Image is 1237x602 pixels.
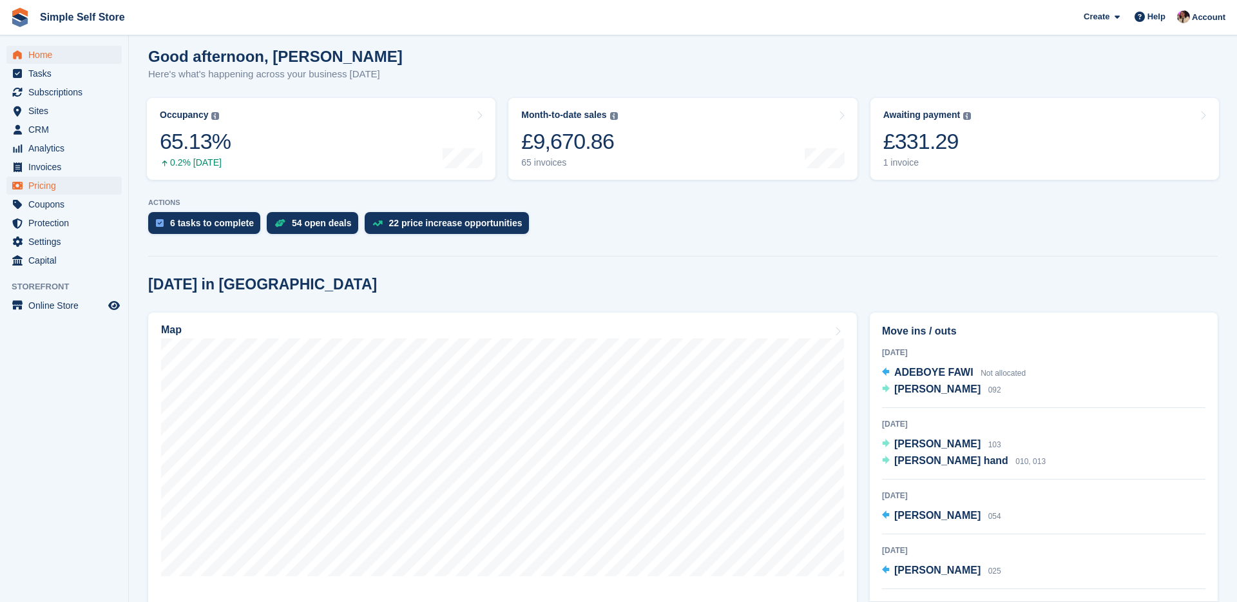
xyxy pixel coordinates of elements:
span: Help [1147,10,1165,23]
span: Create [1084,10,1109,23]
a: menu [6,139,122,157]
div: 65 invoices [521,157,617,168]
img: Scott McCutcheon [1177,10,1190,23]
a: [PERSON_NAME] 054 [882,508,1001,525]
a: menu [6,251,122,269]
a: menu [6,158,122,176]
div: £331.29 [883,128,972,155]
div: 0.2% [DATE] [160,157,231,168]
a: Simple Self Store [35,6,130,28]
a: menu [6,296,122,315]
a: menu [6,83,122,101]
span: Tasks [28,64,106,83]
span: 092 [988,385,1001,394]
p: Here's what's happening across your business [DATE] [148,67,403,82]
h1: Good afternoon, [PERSON_NAME] [148,48,403,65]
a: ADEBOYE FAWI Not allocated [882,365,1026,382]
a: Awaiting payment £331.29 1 invoice [870,98,1219,180]
a: menu [6,46,122,64]
a: menu [6,177,122,195]
img: price_increase_opportunities-93ffe204e8149a01c8c9dc8f82e8f89637d9d84a8eef4429ea346261dce0b2c0.svg [372,220,383,226]
img: stora-icon-8386f47178a22dfd0bd8f6a31ec36ba5ce8667c1dd55bd0f319d3a0aa187defe.svg [10,8,30,27]
a: menu [6,64,122,83]
span: Analytics [28,139,106,157]
span: 010, 013 [1015,457,1046,466]
span: [PERSON_NAME] [894,438,981,449]
div: Month-to-date sales [521,110,606,121]
div: [DATE] [882,418,1205,430]
span: Invoices [28,158,106,176]
div: 54 open deals [292,218,352,228]
a: menu [6,121,122,139]
span: Capital [28,251,106,269]
span: [PERSON_NAME] [894,565,981,576]
span: 025 [988,567,1001,576]
span: 103 [988,440,1001,449]
div: [DATE] [882,490,1205,501]
span: Not allocated [981,369,1026,378]
img: icon-info-grey-7440780725fd019a000dd9b08b2336e03edf1995a4989e88bcd33f0948082b44.svg [211,112,219,120]
div: Occupancy [160,110,208,121]
span: [PERSON_NAME] [894,510,981,521]
span: Subscriptions [28,83,106,101]
span: Sites [28,102,106,120]
a: 6 tasks to complete [148,212,267,240]
a: [PERSON_NAME] 103 [882,436,1001,453]
img: deal-1b604bf984904fb50ccaf53a9ad4b4a5d6e5aea283cecdc64d6e3604feb123c2.svg [274,218,285,228]
a: Occupancy 65.13% 0.2% [DATE] [147,98,495,180]
span: Settings [28,233,106,251]
img: icon-info-grey-7440780725fd019a000dd9b08b2336e03edf1995a4989e88bcd33f0948082b44.svg [963,112,971,120]
span: Storefront [12,280,128,293]
a: [PERSON_NAME] 025 [882,563,1001,579]
div: Awaiting payment [883,110,961,121]
span: Home [28,46,106,64]
a: 54 open deals [267,212,365,240]
span: CRM [28,121,106,139]
a: menu [6,214,122,232]
h2: Map [161,324,182,336]
span: [PERSON_NAME] hand [894,455,1008,466]
img: task-75834270c22a3079a89374b754ae025e5fb1db73e45f91037f5363f120a921f8.svg [156,219,164,227]
div: £9,670.86 [521,128,617,155]
a: Month-to-date sales £9,670.86 65 invoices [508,98,857,180]
a: Preview store [106,298,122,313]
span: ADEBOYE FAWI [894,367,973,378]
img: icon-info-grey-7440780725fd019a000dd9b08b2336e03edf1995a4989e88bcd33f0948082b44.svg [610,112,618,120]
div: [DATE] [882,545,1205,556]
h2: [DATE] in [GEOGRAPHIC_DATA] [148,276,377,293]
div: 6 tasks to complete [170,218,254,228]
span: Online Store [28,296,106,315]
span: [PERSON_NAME] [894,384,981,394]
a: [PERSON_NAME] 092 [882,382,1001,398]
div: 22 price increase opportunities [389,218,523,228]
span: Account [1192,11,1225,24]
a: menu [6,233,122,251]
div: [DATE] [882,347,1205,358]
span: Protection [28,214,106,232]
p: ACTIONS [148,199,1218,207]
span: Coupons [28,195,106,213]
a: menu [6,102,122,120]
a: 22 price increase opportunities [365,212,535,240]
a: [PERSON_NAME] hand 010, 013 [882,453,1046,470]
div: 1 invoice [883,157,972,168]
h2: Move ins / outs [882,324,1205,339]
div: 65.13% [160,128,231,155]
span: 054 [988,512,1001,521]
a: menu [6,195,122,213]
span: Pricing [28,177,106,195]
